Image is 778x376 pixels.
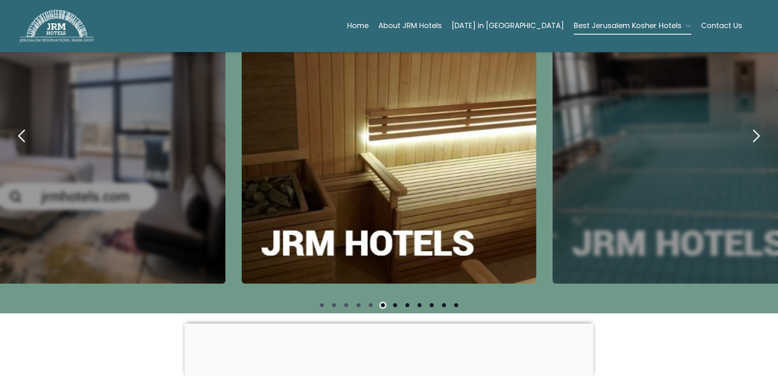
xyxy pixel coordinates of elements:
[20,10,94,42] img: JRM Hotels
[701,17,742,34] a: Contact Us
[452,17,564,34] a: [DATE] in [GEOGRAPHIC_DATA]
[574,20,682,31] span: Best Jerusalem Kosher Hotels
[185,324,594,374] iframe: Advertisement
[378,17,442,34] a: About JRM Hotels
[347,17,369,34] a: Home
[8,122,36,150] button: previous
[742,122,770,150] button: next
[574,17,691,34] button: Best Jerusalem Kosher Hotels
